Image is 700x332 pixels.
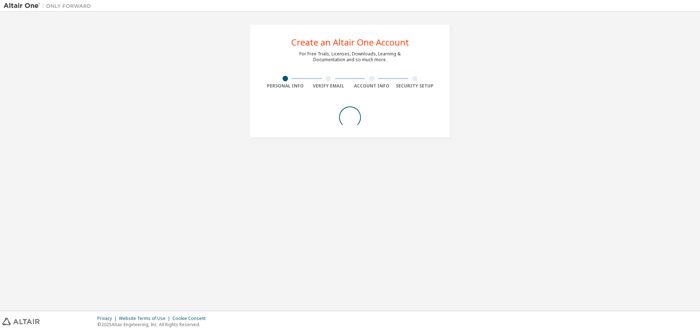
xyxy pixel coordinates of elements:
div: Cookie Consent [172,316,210,321]
img: altair_logo.svg [2,318,40,325]
div: Website Terms of Use [119,316,172,321]
div: For Free Trials, Licenses, Downloads, Learning & Documentation and so much more. [299,51,401,63]
p: © 2025 Altair Engineering, Inc. All Rights Reserved. [97,321,210,328]
div: Personal Info [264,83,307,89]
div: Verify Email [307,83,350,89]
div: Create an Altair One Account [291,38,409,47]
div: Privacy [97,316,119,321]
div: Account Info [350,83,393,89]
div: Security Setup [393,83,437,89]
img: Altair One [4,2,95,9]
